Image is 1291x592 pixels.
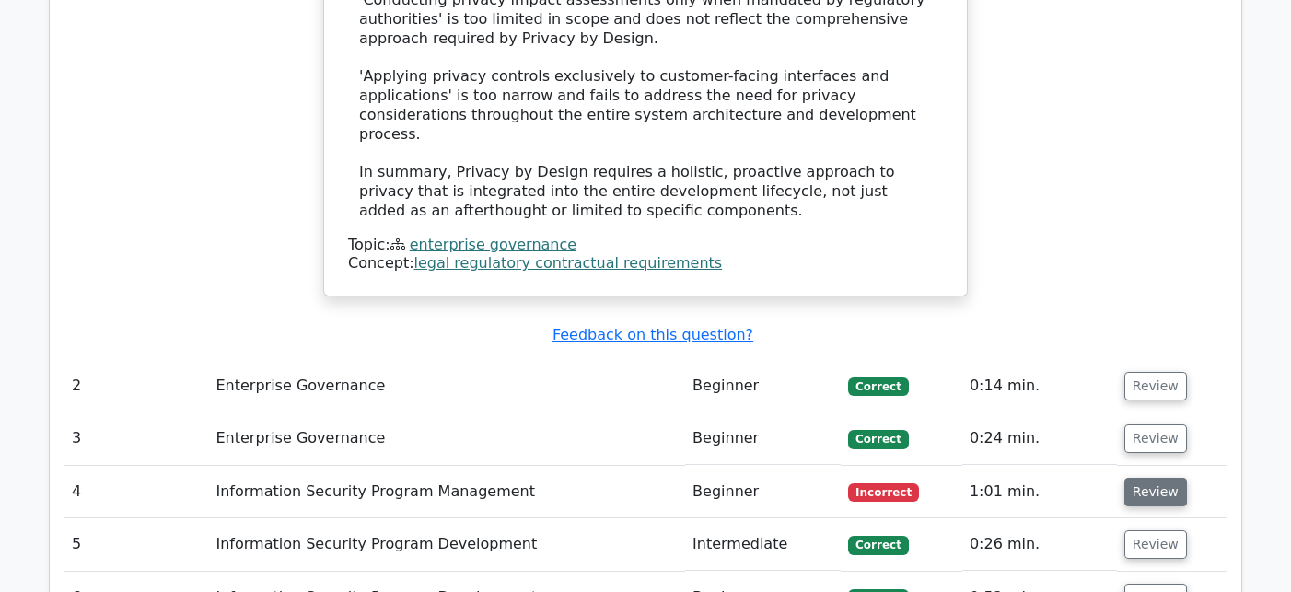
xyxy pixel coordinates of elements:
td: Information Security Program Management [208,466,685,518]
td: Information Security Program Development [208,518,685,571]
td: 0:24 min. [962,412,1117,465]
td: 0:14 min. [962,360,1117,412]
span: Correct [848,536,908,554]
td: 0:26 min. [962,518,1117,571]
button: Review [1124,530,1187,559]
td: Beginner [685,360,841,412]
a: legal regulatory contractual requirements [414,254,723,272]
button: Review [1124,478,1187,506]
span: Correct [848,430,908,448]
span: Correct [848,377,908,396]
div: Concept: [348,254,943,273]
td: 4 [64,466,208,518]
button: Review [1124,424,1187,453]
td: Beginner [685,466,841,518]
td: 1:01 min. [962,466,1117,518]
div: Topic: [348,236,943,255]
td: Enterprise Governance [208,360,685,412]
td: 3 [64,412,208,465]
td: Beginner [685,412,841,465]
a: Feedback on this question? [552,326,753,343]
span: Incorrect [848,483,919,502]
a: enterprise governance [410,236,576,253]
td: Enterprise Governance [208,412,685,465]
td: 5 [64,518,208,571]
button: Review [1124,372,1187,400]
td: 2 [64,360,208,412]
td: Intermediate [685,518,841,571]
